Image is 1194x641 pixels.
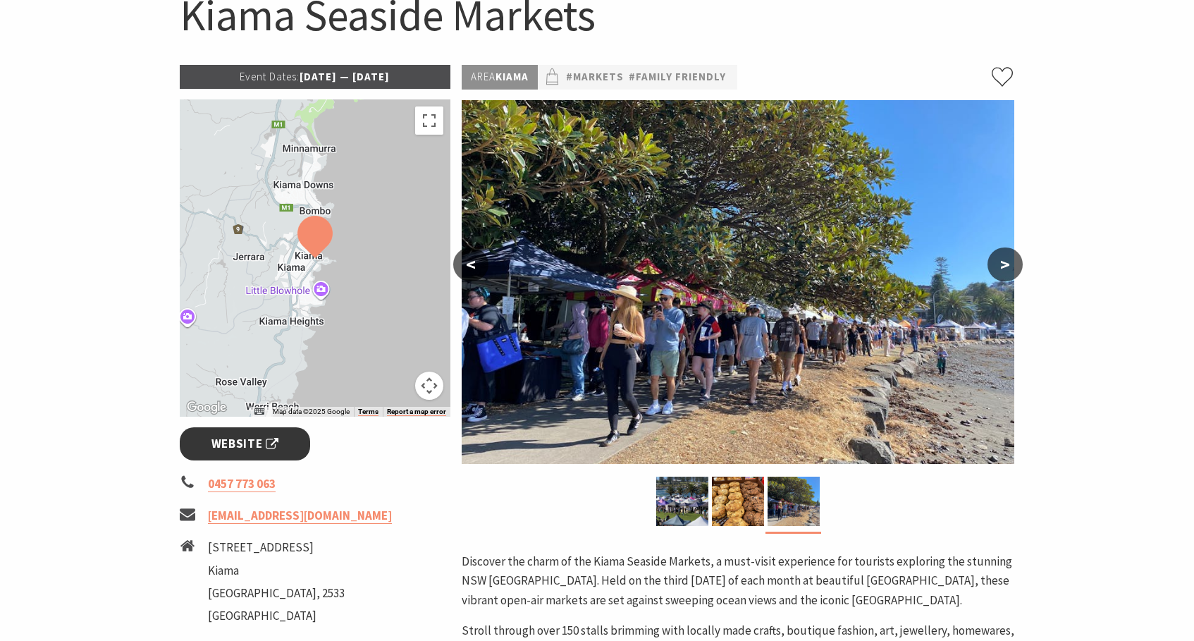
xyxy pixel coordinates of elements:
[208,561,345,580] li: Kiama
[462,552,1014,610] p: Discover the charm of the Kiama Seaside Markets, a must-visit experience for tourists exploring t...
[453,248,488,281] button: <
[208,584,345,603] li: [GEOGRAPHIC_DATA], 2533
[273,408,350,415] span: Map data ©2025 Google
[415,372,443,400] button: Map camera controls
[987,248,1023,281] button: >
[180,427,310,460] a: Website
[471,70,496,83] span: Area
[208,538,345,557] li: [STREET_ADDRESS]
[183,398,230,417] a: Click to see this area on Google Maps
[629,68,726,86] a: #Family Friendly
[387,408,446,416] a: Report a map error
[462,100,1014,464] img: market photo
[183,398,230,417] img: Google
[208,476,276,492] a: 0457 773 063
[415,106,443,135] button: Toggle fullscreen view
[712,477,764,526] img: Market ptoduce
[254,407,264,417] button: Keyboard shortcuts
[656,477,708,526] img: Kiama Seaside Market
[566,68,624,86] a: #Markets
[211,434,279,453] span: Website
[240,70,300,83] span: Event Dates:
[208,606,345,625] li: [GEOGRAPHIC_DATA]
[180,65,450,89] p: [DATE] — [DATE]
[462,65,538,90] p: Kiama
[358,408,378,416] a: Terms (opens in new tab)
[208,508,392,524] a: [EMAIL_ADDRESS][DOMAIN_NAME]
[768,477,820,526] img: market photo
